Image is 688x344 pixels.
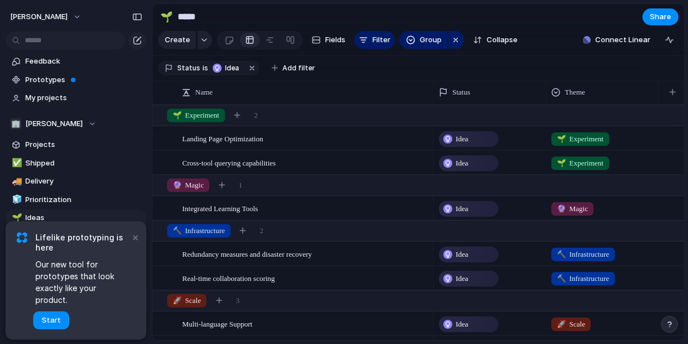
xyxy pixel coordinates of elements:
a: Prototypes [6,72,146,88]
span: is [203,63,208,73]
span: Infrastructure [557,273,609,284]
span: Magic [557,203,588,215]
span: Status [452,87,470,98]
span: Connect Linear [595,34,650,46]
button: Create [158,31,196,49]
span: Redundancy measures and disaster recovery [182,247,312,260]
span: Prototypes [25,74,142,86]
span: Multi-language Support [182,317,253,330]
button: Share [642,8,678,25]
span: 2 [254,110,258,121]
span: Landing Page Optimization [182,132,263,145]
button: Connect Linear [578,32,655,48]
span: 1 [239,180,242,191]
span: [PERSON_NAME] [10,11,68,23]
span: Delivery [25,176,142,187]
button: 🌱 [10,212,21,224]
span: Status [177,63,200,73]
button: ✅ [10,158,21,169]
span: 🚀 [557,320,566,328]
span: Share [650,11,671,23]
span: 🌱 [173,111,182,119]
span: Start [42,315,61,326]
span: Cross-tool querying capabilities [182,156,276,169]
span: Lifelike prototyping is here [35,233,129,253]
span: Idea [456,249,468,260]
span: 3 [236,295,240,306]
span: Our new tool for prototypes that look exactly like your product. [35,258,129,306]
button: Group [399,31,447,49]
span: Create [165,34,190,46]
span: 🌱 [557,135,566,143]
a: Projects [6,136,146,153]
button: is [200,62,210,74]
span: Group [420,34,442,46]
span: Scale [557,319,585,330]
span: Experiment [557,133,604,145]
span: Collapse [487,34,518,46]
span: Shipped [25,158,142,169]
div: 🌱 [12,212,20,225]
span: 🔨 [557,274,566,283]
span: 🔨 [557,250,566,258]
span: Theme [565,87,585,98]
a: Feedback [6,53,146,70]
button: Filter [354,31,395,49]
span: Prioritization [25,194,142,205]
span: Ideas [25,212,142,224]
span: 🚀 [173,296,182,305]
span: Idea [225,63,241,73]
button: 🌱 [158,8,176,26]
span: Filter [372,34,390,46]
span: 🌱 [557,159,566,167]
a: ✅Shipped [6,155,146,172]
a: My projects [6,90,146,106]
span: Experiment [173,110,219,121]
div: ✅ [12,157,20,169]
button: 🏢[PERSON_NAME] [6,115,146,132]
span: Fields [325,34,345,46]
span: Magic [173,180,204,191]
span: Real-time collaboration scoring [182,271,275,284]
button: Dismiss [128,230,142,244]
button: Collapse [469,31,522,49]
span: My projects [25,92,142,104]
span: 🔮 [173,181,182,189]
div: 🏢 [10,118,21,129]
button: Fields [307,31,350,49]
div: 🚚 [12,175,20,188]
span: [PERSON_NAME] [25,118,83,129]
div: 🧊 [12,193,20,206]
span: Scale [173,295,201,306]
span: Feedback [25,56,142,67]
span: Infrastructure [173,225,225,236]
span: Idea [456,273,468,284]
button: Add filter [265,60,322,76]
div: 🌱 [160,9,173,24]
span: Idea [456,133,468,145]
span: Idea [456,158,468,169]
span: Experiment [557,158,604,169]
span: 🔨 [173,226,182,235]
span: Integrated Learning Tools [182,202,258,215]
button: 🚚 [10,176,21,187]
span: Idea [456,319,468,330]
a: 🌱Ideas [6,209,146,226]
span: Projects [25,139,142,150]
span: Infrastructure [557,249,609,260]
span: Idea [456,203,468,215]
span: 🔮 [557,204,566,213]
span: Add filter [282,63,315,73]
a: 🧊Prioritization [6,191,146,208]
button: Start [33,311,69,329]
button: 🧊 [10,194,21,205]
a: 🚚Delivery [6,173,146,190]
button: [PERSON_NAME] [5,8,87,26]
span: Name [195,87,213,98]
button: Idea [209,62,245,74]
span: 2 [260,225,264,236]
